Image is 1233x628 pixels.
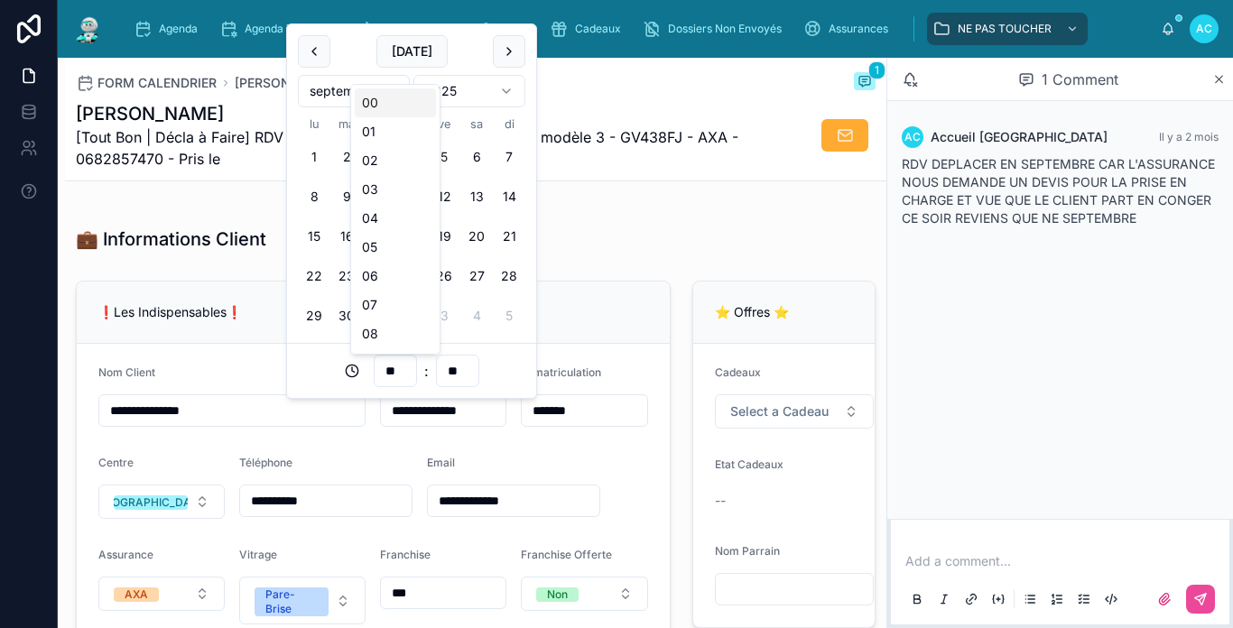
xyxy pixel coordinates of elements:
span: Agenda Technicien [245,22,342,36]
div: [GEOGRAPHIC_DATA] [94,495,209,510]
span: AC [904,130,921,144]
button: samedi 6 septembre 2025 [460,141,493,173]
button: samedi 20 septembre 2025 [460,220,493,253]
a: [PERSON_NAME] [235,74,338,92]
button: samedi 4 octobre 2025 [460,300,493,332]
span: Email [427,456,455,469]
th: dimanche [493,115,525,134]
span: Il y a 2 mois [1159,130,1219,143]
a: Agenda Technicien [214,13,355,45]
button: mardi 9 septembre 2025 [330,180,363,213]
span: Select a Cadeau [730,402,829,420]
img: App logo [72,14,105,43]
div: 03 [355,175,436,204]
span: -- [715,492,726,510]
div: 04 [355,204,436,233]
span: Franchise [380,548,431,561]
span: [Tout Bon | Décla à Faire] RDV du [DATE] 14:00 - Pare-Brise - Tesla modèle 3 - GV438FJ - AXA - 06... [76,126,740,170]
table: septembre 2025 [298,115,525,332]
button: Select Button [98,485,225,519]
button: lundi 22 septembre 2025 [298,260,330,292]
span: Etat Cadeaux [715,457,783,471]
span: AC [1196,22,1212,36]
a: Dossiers Non Envoyés [637,13,794,45]
span: Vitrage [239,548,277,561]
button: lundi 8 septembre 2025 [298,180,330,213]
div: scrollable content [119,9,1161,49]
button: mardi 30 septembre 2025 [330,300,363,332]
button: Today, vendredi 5 septembre 2025 [428,141,460,173]
div: 07 [355,291,436,319]
span: Cadeaux [715,365,761,379]
button: vendredi 3 octobre 2025 [428,300,460,332]
button: dimanche 5 octobre 2025 [493,300,525,332]
a: Cadeaux [544,13,634,45]
div: AXA [125,587,148,602]
button: Select Button [521,577,647,611]
div: Suggestions [350,84,440,355]
span: Cadeaux [575,22,621,36]
div: 01 [355,117,436,146]
button: Select Button [239,577,366,624]
button: vendredi 19 septembre 2025 [428,220,460,253]
span: NE PAS TOUCHER [958,22,1052,36]
span: Accueil [GEOGRAPHIC_DATA] [931,128,1108,146]
span: 1 [868,61,885,79]
button: Select Button [98,577,225,611]
a: NE PAS TOUCHER [927,13,1088,45]
span: Franchise Offerte [521,548,612,561]
a: Agenda [128,13,210,45]
span: ❗Les Indispensables❗ [98,304,242,319]
div: 09 [355,348,436,377]
a: FORM CALENDRIER [76,74,217,92]
div: 02 [355,146,436,175]
span: Centre [98,456,134,469]
span: Dossiers Non Envoyés [668,22,782,36]
span: Téléphone [239,456,292,469]
button: samedi 13 septembre 2025 [460,180,493,213]
div: 08 [355,319,436,348]
div: Pare-Brise [265,587,318,616]
div: 06 [355,262,436,291]
a: Assurances [798,13,901,45]
div: : [298,355,525,387]
button: lundi 29 septembre 2025 [298,300,330,332]
button: dimanche 28 septembre 2025 [493,260,525,292]
span: ⭐ Offres ⭐ [715,304,789,319]
h1: [PERSON_NAME] [76,101,740,126]
th: mardi [330,115,363,134]
span: RDV DEPLACER EN SEPTEMBRE CAR L'ASSURANCE NOUS DEMANDE UN DEVIS POUR LA PRISE EN CHARGE ET VUE QU... [902,156,1215,226]
div: Non [547,587,568,602]
button: vendredi 12 septembre 2025 [428,180,460,213]
span: Nom Client [98,365,155,379]
div: 05 [355,233,436,262]
button: samedi 27 septembre 2025 [460,260,493,292]
th: lundi [298,115,330,134]
button: mardi 16 septembre 2025 [330,220,363,253]
button: dimanche 7 septembre 2025 [493,141,525,173]
button: lundi 1 septembre 2025 [298,141,330,173]
span: Assurance [98,548,153,561]
button: 1 [854,72,876,94]
button: dimanche 14 septembre 2025 [493,180,525,213]
span: Agenda [159,22,198,36]
div: 00 [355,88,436,117]
span: FORM CALENDRIER [97,74,217,92]
span: Assurances [829,22,888,36]
span: RDV Annulés [389,22,455,36]
span: 1 Comment [1042,69,1118,90]
button: lundi 15 septembre 2025 [298,220,330,253]
a: RDV Annulés [358,13,468,45]
span: Nom Parrain [715,544,780,558]
th: samedi [460,115,493,134]
a: Rack [471,13,541,45]
th: vendredi [428,115,460,134]
button: mardi 2 septembre 2025 [330,141,363,173]
button: mardi 23 septembre 2025 [330,260,363,292]
button: Select Button [715,394,874,429]
span: Immatriculation [521,365,601,379]
button: vendredi 26 septembre 2025 [428,260,460,292]
span: Rack [502,22,528,36]
h1: 💼 Informations Client [76,226,266,252]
